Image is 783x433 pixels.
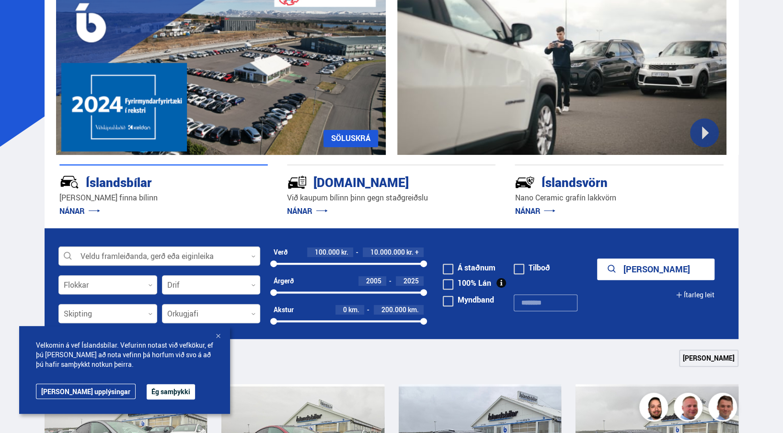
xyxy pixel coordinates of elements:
[403,276,419,285] span: 2025
[415,248,419,256] span: +
[641,394,669,423] img: nhp88E3Fdnt1Opn2.png
[366,276,381,285] span: 2005
[59,173,234,190] div: Íslandsbílar
[515,206,555,216] a: NÁNAR
[406,248,414,256] span: kr.
[287,172,307,192] img: tr5P-W3DuiFaO7aO.svg
[274,248,288,256] div: Verð
[443,264,495,271] label: Á staðnum
[59,172,80,192] img: JRvxyua_JYH6wB4c.svg
[408,306,419,314] span: km.
[59,192,268,203] p: [PERSON_NAME] finna bílinn
[343,305,347,314] span: 0
[679,350,738,367] a: [PERSON_NAME]
[287,206,328,216] a: NÁNAR
[36,340,213,369] span: Velkomin á vef Íslandsbílar. Vefurinn notast við vefkökur, ef þú [PERSON_NAME] að nota vefinn þá ...
[370,247,405,257] span: 10.000.000
[323,130,378,147] a: SÖLUSKRÁ
[274,277,294,285] div: Árgerð
[515,172,535,192] img: -Svtn6bYgwAsiwNX.svg
[515,192,723,203] p: Nano Ceramic grafín lakkvörn
[710,394,738,423] img: FbJEzSuNWCJXmdc-.webp
[341,248,348,256] span: kr.
[348,306,359,314] span: km.
[514,264,550,271] label: Tilboð
[147,384,195,399] button: Ég samþykki
[36,384,136,399] a: [PERSON_NAME] upplýsingar
[676,284,714,306] button: Ítarleg leit
[443,279,491,287] label: 100% Lán
[59,206,100,216] a: NÁNAR
[443,296,494,304] label: Myndband
[315,247,340,257] span: 100.000
[287,173,461,190] div: [DOMAIN_NAME]
[274,306,294,314] div: Akstur
[675,394,704,423] img: siFngHWaQ9KaOqBr.png
[515,173,689,190] div: Íslandsvörn
[381,305,406,314] span: 200.000
[597,258,714,280] button: [PERSON_NAME]
[287,192,495,203] p: Við kaupum bílinn þinn gegn staðgreiðslu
